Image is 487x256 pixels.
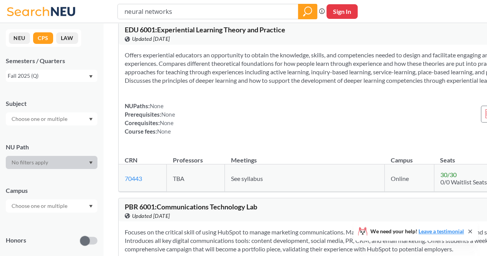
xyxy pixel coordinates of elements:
[6,143,97,151] div: NU Path
[8,114,72,124] input: Choose one or multiple
[125,156,137,164] div: CRN
[9,32,30,44] button: NEU
[33,32,53,44] button: CPS
[161,111,175,118] span: None
[6,57,97,65] div: Semesters / Quarters
[8,201,72,211] input: Choose one or multiple
[125,202,257,211] span: PBR 6001 : Communications Technology Lab
[125,102,175,136] div: NUPaths: Prerequisites: Corequisites: Course fees:
[384,164,434,192] td: Online
[384,148,434,164] th: Campus
[125,174,142,182] a: 70443
[150,102,164,109] span: None
[56,32,78,44] button: LAW
[303,6,312,17] svg: magnifying glass
[6,199,97,212] div: Dropdown arrow
[6,156,97,169] div: Dropdown arrow
[125,25,285,34] span: EDU 6001 : Experiential Learning Theory and Practice
[298,4,317,19] div: magnifying glass
[8,72,88,80] div: Fall 2025 (Q)
[89,205,93,208] svg: Dropdown arrow
[132,35,170,43] span: Updated [DATE]
[89,161,93,164] svg: Dropdown arrow
[166,164,224,192] td: TBA
[440,171,457,178] span: 30 / 30
[6,112,97,125] div: Dropdown arrow
[132,211,170,220] span: Updated [DATE]
[124,5,293,18] input: Class, professor, course number, "phrase"
[440,178,487,185] span: 0/0 Waitlist Seats
[370,229,464,234] span: We need your help!
[6,99,97,108] div: Subject
[418,228,464,234] a: Leave a testimonial
[166,148,224,164] th: Professors
[6,186,97,195] div: Campus
[225,148,385,164] th: Meetings
[89,75,93,78] svg: Dropdown arrow
[231,174,263,182] span: See syllabus
[326,4,358,19] button: Sign In
[160,119,174,126] span: None
[89,118,93,121] svg: Dropdown arrow
[157,128,171,135] span: None
[6,70,97,82] div: Fall 2025 (Q)Dropdown arrow
[6,236,26,245] p: Honors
